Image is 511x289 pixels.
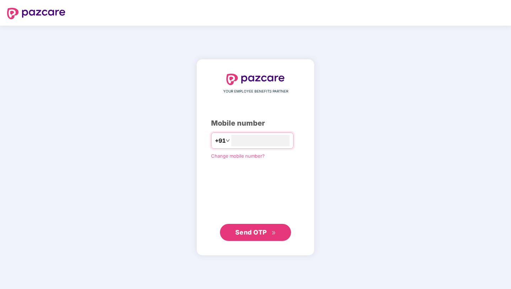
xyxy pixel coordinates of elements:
[226,74,285,85] img: logo
[211,118,300,129] div: Mobile number
[215,136,226,145] span: +91
[211,153,265,159] a: Change mobile number?
[226,138,230,143] span: down
[223,89,288,94] span: YOUR EMPLOYEE BENEFITS PARTNER
[7,8,65,19] img: logo
[220,224,291,241] button: Send OTPdouble-right
[235,228,267,236] span: Send OTP
[271,231,276,235] span: double-right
